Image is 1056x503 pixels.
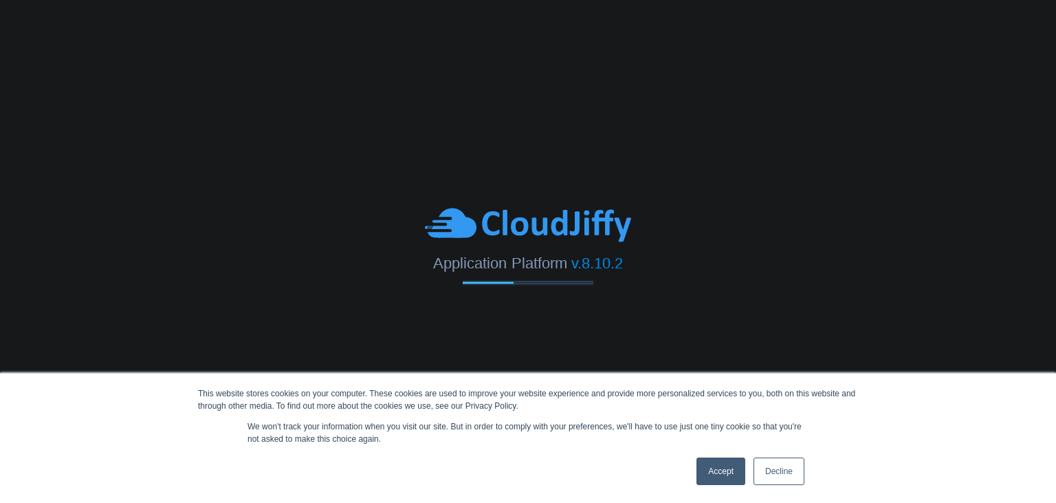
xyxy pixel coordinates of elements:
a: Decline [753,458,804,485]
span: Application Platform [433,254,566,271]
div: This website stores cookies on your computer. These cookies are used to improve your website expe... [198,387,858,412]
p: We won't track your information when you visit our site. But in order to comply with your prefere... [247,420,808,445]
img: CloudJiffy-Blue.svg [425,206,631,244]
a: Accept [696,458,745,485]
span: v.8.10.2 [571,254,623,271]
